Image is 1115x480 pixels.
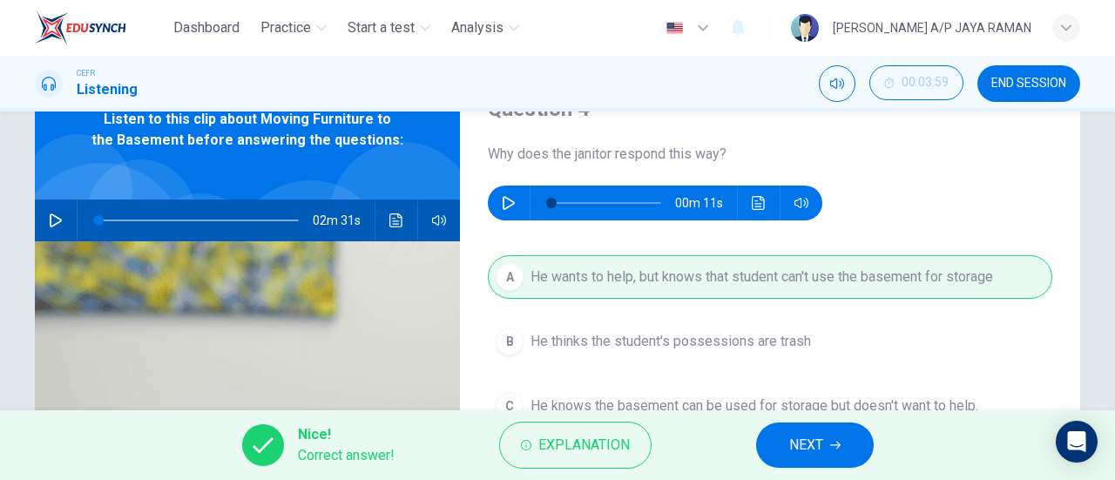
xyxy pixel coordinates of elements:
[341,12,437,44] button: Start a test
[869,65,963,100] button: 00:03:59
[675,186,737,220] span: 00m 11s
[35,10,166,45] a: EduSynch logo
[789,433,823,457] span: NEXT
[77,67,95,79] span: CEFR
[253,12,334,44] button: Practice
[451,17,503,38] span: Analysis
[499,422,652,469] button: Explanation
[91,109,403,151] span: Listen to this clip about Moving Furniture to the Basement before answering the questions:
[298,424,395,445] span: Nice!
[745,186,773,220] button: Click to see the audio transcription
[173,17,240,38] span: Dashboard
[1056,421,1098,463] div: Open Intercom Messenger
[260,17,311,38] span: Practice
[756,423,874,468] button: NEXT
[833,17,1031,38] div: [PERSON_NAME] A/P JAYA RAMAN
[819,65,855,102] div: Mute
[538,433,630,457] span: Explanation
[902,76,949,90] span: 00:03:59
[869,65,963,102] div: Hide
[35,10,126,45] img: EduSynch logo
[298,445,395,466] span: Correct answer!
[488,144,1052,165] span: Why does the janitor respond this way?
[348,17,415,38] span: Start a test
[991,77,1066,91] span: END SESSION
[313,199,375,241] span: 02m 31s
[77,79,138,100] h1: Listening
[664,22,686,35] img: en
[382,199,410,241] button: Click to see the audio transcription
[166,12,247,44] button: Dashboard
[791,14,819,42] img: Profile picture
[444,12,526,44] button: Analysis
[977,65,1080,102] button: END SESSION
